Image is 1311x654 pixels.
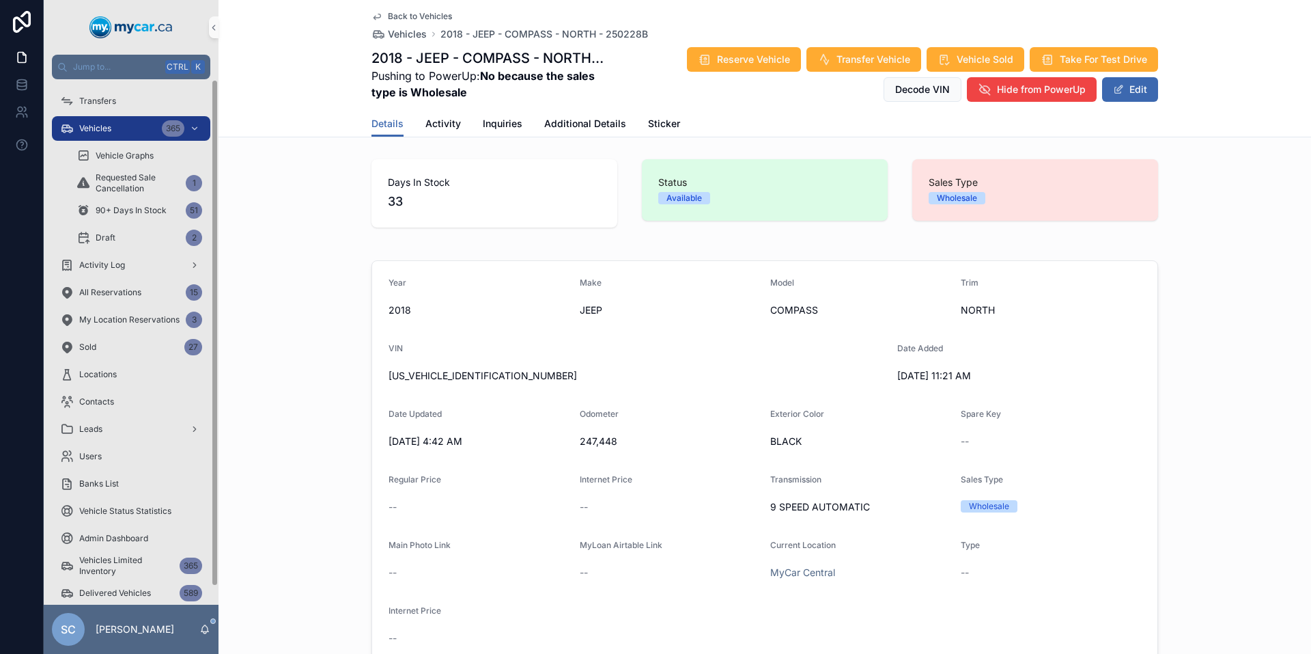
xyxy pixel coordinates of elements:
a: Admin Dashboard [52,526,210,551]
span: Odometer [580,409,619,419]
span: -- [961,566,969,580]
a: Users [52,444,210,469]
span: -- [389,566,397,580]
span: Reserve Vehicle [717,53,790,66]
span: 247,448 [580,435,760,448]
span: Locations [79,369,117,380]
span: Back to Vehicles [388,11,452,22]
span: 33 [388,192,601,211]
div: 365 [180,558,202,574]
span: Delivered Vehicles [79,588,151,599]
span: Decode VIN [895,83,950,96]
span: -- [961,435,969,448]
a: Vehicle Graphs [68,144,210,168]
span: Vehicles [79,123,111,134]
div: scrollable content [44,79,218,605]
a: Back to Vehicles [371,11,452,22]
span: All Reservations [79,287,141,298]
a: Contacts [52,390,210,414]
span: -- [580,566,588,580]
a: Delivered Vehicles589 [52,581,210,605]
a: Details [371,111,404,137]
span: Contacts [79,396,114,407]
span: Activity [425,117,461,131]
span: Make [580,277,602,288]
span: Date Updated [389,409,442,419]
p: [PERSON_NAME] [96,623,174,636]
div: 27 [184,339,202,355]
div: Available [666,192,702,204]
a: Requested Sale Cancellation1 [68,171,210,195]
span: Current Location [770,540,836,550]
span: [DATE] 11:21 AM [897,369,1077,383]
a: My Location Reservations3 [52,308,210,332]
span: [US_VEHICLE_IDENTIFICATION_NUMBER] [389,369,886,383]
span: Sales Type [929,176,1142,189]
span: Inquiries [483,117,522,131]
span: Banks List [79,478,119,489]
a: Sticker [648,111,680,139]
div: Wholesale [969,500,1009,513]
span: Vehicle Status Statistics [79,506,171,517]
span: Date Added [897,343,943,353]
button: Transfer Vehicle [806,47,921,72]
span: Pushing to PowerUp: [371,68,604,100]
span: 90+ Days In Stock [96,205,167,216]
span: MyLoan Airtable Link [580,540,662,550]
div: 2 [186,230,202,246]
span: 2018 [389,303,569,317]
a: Vehicle Status Statistics [52,499,210,523]
span: Draft [96,232,115,243]
img: App logo [89,16,173,38]
span: 9 SPEED AUTOMATIC [770,500,950,514]
span: Take For Test Drive [1060,53,1147,66]
span: COMPASS [770,303,950,317]
a: Vehicles365 [52,116,210,141]
span: Leads [79,424,102,435]
span: Vehicle Graphs [96,150,154,161]
span: Vehicle Sold [957,53,1013,66]
span: Status [658,176,871,189]
span: Hide from PowerUp [997,83,1086,96]
a: Inquiries [483,111,522,139]
a: Activity Log [52,253,210,277]
a: 90+ Days In Stock51 [68,198,210,223]
span: Ctrl [165,60,190,74]
span: Transmission [770,474,821,485]
span: Internet Price [580,474,632,485]
span: Exterior Color [770,409,824,419]
button: Edit [1102,77,1158,102]
span: Trim [961,277,978,288]
a: Leads [52,417,210,441]
span: Vehicles [388,27,427,41]
strong: No because the sales type is Wholesale [371,69,595,99]
a: All Reservations15 [52,280,210,305]
a: Banks List [52,472,210,496]
span: Days In Stock [388,176,601,189]
button: Hide from PowerUp [967,77,1097,102]
span: Regular Price [389,474,441,485]
span: Users [79,451,102,462]
button: Jump to...CtrlK [52,55,210,79]
a: Draft2 [68,226,210,250]
div: 589 [180,585,202,601]
span: BLACK [770,435,950,448]
span: Internet Price [389,605,441,616]
div: 3 [186,312,202,328]
a: MyCar Central [770,566,835,580]
div: 15 [186,284,202,301]
span: Requested Sale Cancellation [96,172,180,194]
span: SC [61,621,76,638]
span: VIN [389,343,403,353]
span: Year [389,277,406,288]
span: NORTH [961,303,1141,317]
span: Type [961,540,980,550]
span: Activity Log [79,260,125,271]
span: JEEP [580,303,760,317]
a: 2018 - JEEP - COMPASS - NORTH - 250228B [440,27,648,41]
span: Model [770,277,794,288]
button: Vehicle Sold [927,47,1024,72]
button: Reserve Vehicle [687,47,801,72]
span: My Location Reservations [79,314,180,325]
